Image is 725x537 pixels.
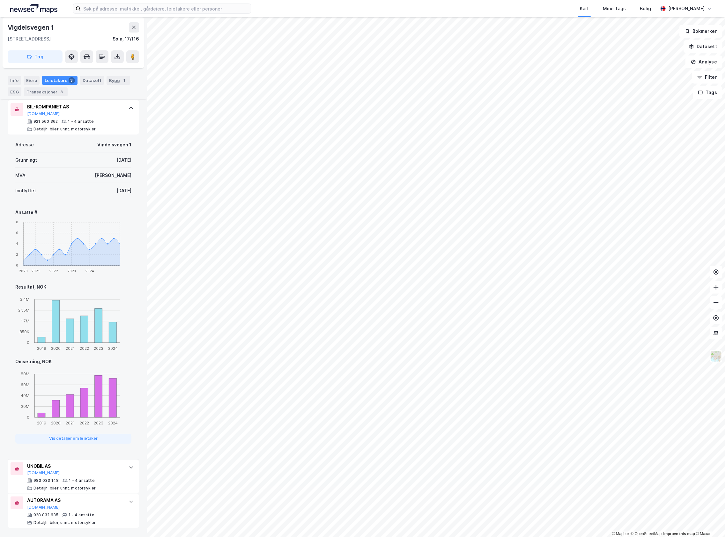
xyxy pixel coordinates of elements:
div: 1 [121,77,128,84]
tspan: 2021 [66,346,75,351]
tspan: 2023 [94,421,103,426]
button: Analyse [685,55,722,68]
iframe: Chat Widget [693,506,725,537]
button: Filter [692,71,722,84]
a: OpenStreetMap [631,532,662,536]
tspan: 1.7M [21,319,29,324]
tspan: 8 [16,220,18,224]
div: Mine Tags [603,5,626,12]
input: Søk på adresse, matrikkel, gårdeiere, leietakere eller personer [81,4,251,13]
tspan: 2024 [108,421,118,426]
a: Mapbox [612,532,630,536]
button: [DOMAIN_NAME] [27,470,60,475]
div: [STREET_ADDRESS] [8,35,51,43]
div: Datasett [80,76,104,85]
button: Tags [693,86,722,99]
div: 1 - 4 ansatte [68,119,94,124]
div: 921 560 362 [33,119,58,124]
tspan: 2 [16,253,18,257]
div: Bolig [640,5,651,12]
div: Vigdelsvegen 1 [97,141,131,149]
tspan: 2022 [80,346,89,351]
img: Z [710,350,722,362]
div: [DATE] [116,187,131,195]
div: AUTORAMA AS [27,497,122,504]
tspan: 850K [19,330,29,335]
div: [DATE] [116,156,131,164]
button: Vis detaljer om leietaker [15,434,131,444]
tspan: 2020 [51,346,61,351]
div: Eiere [24,76,40,85]
div: Ansatte # [15,209,131,216]
div: Leietakere [42,76,78,85]
tspan: 2021 [66,421,75,426]
div: 1 - 4 ansatte [69,478,95,483]
div: Detaljh. biler, unnt. motorsykler [33,520,96,525]
tspan: 40M [21,394,29,398]
div: 928 832 635 [33,512,58,518]
tspan: 6 [16,231,18,235]
button: Tag [8,50,63,63]
a: Improve this map [663,532,695,536]
div: Info [8,76,21,85]
div: 983 033 148 [33,478,59,483]
tspan: 2023 [94,346,103,351]
div: UNOBIL AS [27,462,122,470]
div: Resultat, NOK [15,283,131,291]
tspan: 2020 [51,421,61,426]
tspan: 2019 [37,421,46,426]
tspan: 0 [27,341,29,345]
tspan: 2019 [37,346,46,351]
tspan: 2024 [108,346,118,351]
div: Detaljh. biler, unnt. motorsykler [33,127,96,132]
div: Sola, 17/116 [113,35,139,43]
button: Datasett [684,40,722,53]
button: [DOMAIN_NAME] [27,505,60,510]
tspan: 2022 [80,421,89,426]
tspan: 80M [21,372,29,377]
tspan: 0 [16,264,18,268]
div: Transaksjoner [24,87,68,96]
div: Kart [580,5,589,12]
div: [PERSON_NAME] [95,172,131,179]
button: Bokmerker [679,25,722,38]
div: BIL-KOMPANIET AS [27,103,122,111]
tspan: 2022 [49,269,58,273]
tspan: 0 [27,415,29,420]
tspan: 3.4M [20,297,29,302]
tspan: 60M [21,383,29,387]
div: Bygg [107,76,130,85]
tspan: 2023 [67,269,76,273]
div: ESG [8,87,21,96]
div: Kontrollprogram for chat [693,506,725,537]
div: MVA [15,172,26,179]
tspan: 2020 [19,269,28,273]
div: 1 - 4 ansatte [69,512,94,518]
tspan: 2024 [85,269,94,273]
tspan: 2021 [31,269,40,273]
div: 3 [59,89,65,95]
div: Innflyttet [15,187,36,195]
div: 3 [69,77,75,84]
div: Detaljh. biler, unnt. motorsykler [33,486,96,491]
tspan: 4 [16,242,18,246]
button: [DOMAIN_NAME] [27,111,60,116]
img: logo.a4113a55bc3d86da70a041830d287a7e.svg [10,4,57,13]
div: Grunnlagt [15,156,37,164]
tspan: 20M [21,404,29,409]
div: Omsetning, NOK [15,358,131,365]
div: Adresse [15,141,34,149]
div: [PERSON_NAME] [668,5,705,12]
tspan: 2.55M [18,308,29,313]
div: Vigdelsvegen 1 [8,22,55,33]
